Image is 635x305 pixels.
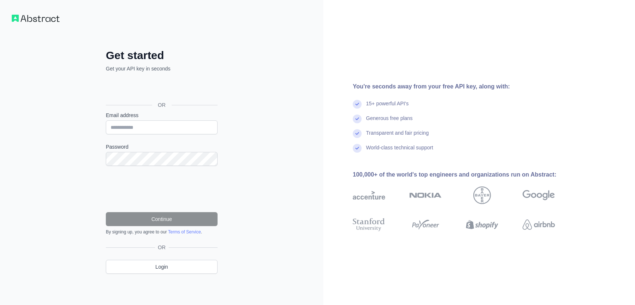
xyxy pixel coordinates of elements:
[353,186,385,204] img: accenture
[409,186,442,204] img: nokia
[106,175,218,203] iframe: reCAPTCHA
[366,129,429,144] div: Transparent and fair pricing
[155,244,169,251] span: OR
[366,100,409,115] div: 15+ powerful API's
[473,186,491,204] img: bayer
[523,186,555,204] img: google
[353,82,578,91] div: You're seconds away from your free API key, along with:
[106,49,218,62] h2: Get started
[106,65,218,72] p: Get your API key in seconds
[106,112,218,119] label: Email address
[366,115,413,129] div: Generous free plans
[523,217,555,233] img: airbnb
[106,212,218,226] button: Continue
[353,129,362,138] img: check mark
[353,144,362,153] img: check mark
[353,100,362,109] img: check mark
[102,80,220,97] iframe: Sign in with Google Button
[12,15,60,22] img: Workflow
[106,260,218,274] a: Login
[353,170,578,179] div: 100,000+ of the world's top engineers and organizations run on Abstract:
[353,217,385,233] img: stanford university
[152,101,172,109] span: OR
[106,143,218,150] label: Password
[353,115,362,123] img: check mark
[409,217,442,233] img: payoneer
[466,217,498,233] img: shopify
[366,144,433,159] div: World-class technical support
[106,229,218,235] div: By signing up, you agree to our .
[168,229,201,235] a: Terms of Service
